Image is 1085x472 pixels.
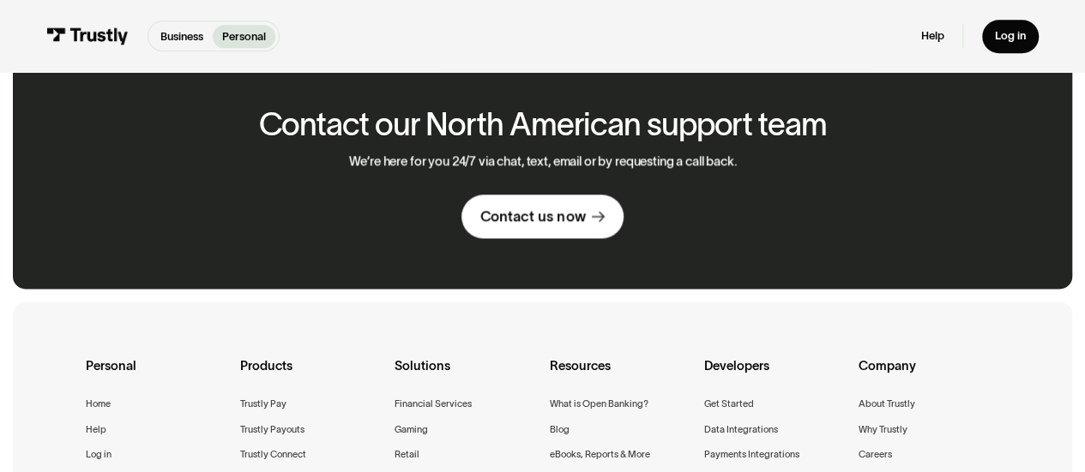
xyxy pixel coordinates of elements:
[549,421,569,438] a: Blog
[704,396,754,412] a: Get Started
[859,421,907,438] a: Why Trustly
[395,396,472,412] a: Financial Services
[86,446,112,463] a: Log in
[349,154,737,170] p: We’re here for you 24/7 via chat, text, email or by requesting a call back.
[549,356,690,396] div: Resources
[395,356,535,396] div: Solutions
[704,421,778,438] a: Data Integrations
[86,396,111,412] a: Home
[46,27,128,45] img: Trustly Logo
[395,421,428,438] a: Gaming
[222,28,266,45] p: Personal
[240,446,306,463] a: Trustly Connect
[549,446,649,463] a: eBooks, Reports & More
[151,25,213,48] a: Business
[859,396,915,412] a: About Trustly
[258,107,826,141] h2: Contact our North American support team
[982,20,1038,53] a: Log in
[704,356,845,396] div: Developers
[920,29,943,44] a: Help
[549,396,648,412] a: What is Open Banking?
[240,396,286,412] a: Trustly Pay
[240,421,304,438] a: Trustly Payouts
[859,356,999,396] div: Company
[160,28,203,45] p: Business
[395,446,419,463] a: Retail
[86,356,226,396] div: Personal
[86,421,106,438] a: Help
[480,207,585,225] div: Contact us now
[461,194,623,238] a: Contact us now
[213,25,275,48] a: Personal
[859,446,892,463] a: Careers
[704,446,799,463] a: Payments Integrations
[240,356,381,396] div: Products
[995,29,1026,44] div: Log in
